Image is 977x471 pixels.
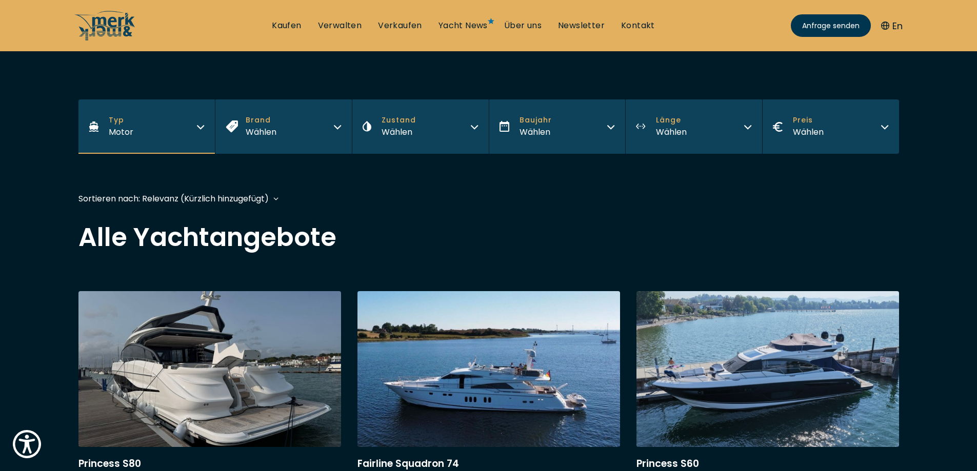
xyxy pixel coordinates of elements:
[793,115,824,126] span: Preis
[109,115,133,126] span: Typ
[382,115,416,126] span: Zustand
[78,192,269,205] div: Sortieren nach: Relevanz (Kürzlich hinzugefügt)
[10,427,44,461] button: Show Accessibility Preferences
[246,115,276,126] span: Brand
[802,21,860,31] span: Anfrage senden
[382,126,416,138] div: Wählen
[625,99,762,154] button: LängeWählen
[438,20,488,31] a: Yacht News
[489,99,626,154] button: BaujahrWählen
[520,126,552,138] div: Wählen
[793,126,824,138] div: Wählen
[378,20,422,31] a: Verkaufen
[109,126,133,138] span: Motor
[272,20,301,31] a: Kaufen
[78,224,899,250] h2: Alle Yachtangebote
[656,115,687,126] span: Länge
[621,20,655,31] a: Kontakt
[215,99,352,154] button: BrandWählen
[78,99,215,154] button: TypMotor
[352,99,489,154] button: ZustandWählen
[881,19,903,33] button: En
[246,126,276,138] div: Wählen
[318,20,362,31] a: Verwalten
[558,20,605,31] a: Newsletter
[791,14,871,37] a: Anfrage senden
[762,99,899,154] button: PreisWählen
[520,115,552,126] span: Baujahr
[656,126,687,138] div: Wählen
[504,20,542,31] a: Über uns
